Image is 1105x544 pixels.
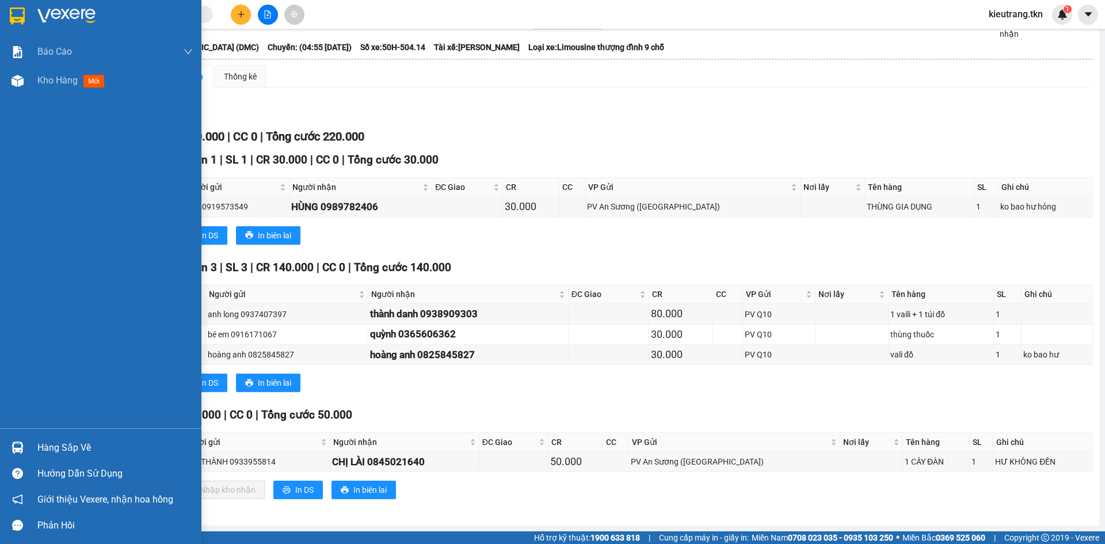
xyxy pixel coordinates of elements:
div: 1 vaili + 1 túi đồ [890,308,992,321]
th: CC [559,178,586,197]
div: 50.000 [550,454,601,470]
button: printerIn biên lai [236,374,300,392]
th: Ghi chú [993,433,1093,452]
sup: 1 [1064,5,1072,13]
span: | [256,408,258,421]
span: 1 [1065,5,1069,13]
span: | [348,261,351,274]
span: Cung cấp máy in - giấy in: [659,531,749,544]
td: PV Q10 [743,345,816,365]
img: warehouse-icon [12,442,24,454]
span: Loại xe: Limousine thượng đỉnh 9 chỗ [528,41,664,54]
span: In DS [200,376,218,389]
th: SL [974,178,999,197]
span: mới [83,75,104,88]
span: CR 30.000 [256,153,307,166]
span: kieutrang.tkn [980,7,1052,21]
span: Kho hàng [37,75,78,86]
th: CR [503,178,559,197]
span: aim [290,10,298,18]
span: SL 1 [226,153,247,166]
button: printerIn DS [178,226,227,245]
span: VP Gửi [632,436,828,448]
div: 80.000 [651,306,711,322]
td: PV Q10 [743,304,816,324]
span: message [12,520,23,531]
div: Hướng dẫn sử dụng [37,465,193,482]
span: | [250,153,253,166]
span: Đơn 1 [186,153,217,166]
span: Tổng cước 220.000 [266,130,364,143]
span: ĐC Giao [482,436,536,448]
th: SL [970,433,994,452]
div: 1 [976,200,996,213]
div: 1 [996,328,1019,341]
span: Báo cáo [37,44,72,59]
div: PV An Sương ([GEOGRAPHIC_DATA]) [631,455,838,468]
div: Thống kê [224,70,257,83]
span: ĐC Giao [571,288,637,300]
span: Chuyến: (04:55 [DATE]) [268,41,352,54]
span: CC 0 [233,130,257,143]
span: | [994,531,996,544]
div: BẢO 0919573549 [184,200,287,213]
span: printer [341,486,349,495]
button: plus [231,5,251,25]
div: thùng thuốc [890,328,992,341]
span: Miền Bắc [902,531,985,544]
div: CHỊ LÀI 0845021640 [332,454,477,470]
button: printerIn biên lai [331,481,396,499]
div: hoàng anh 0825845827 [370,347,566,363]
span: notification [12,494,23,505]
div: ANH THÀNH 0933955814 [182,455,328,468]
span: question-circle [12,468,23,479]
button: file-add [258,5,278,25]
span: file-add [264,10,272,18]
span: | [227,130,230,143]
button: aim [284,5,304,25]
td: PV Q10 [743,325,816,345]
div: Phản hồi [37,517,193,534]
th: CC [713,285,743,304]
div: 30.000 [651,326,711,343]
span: Giới thiệu Vexere, nhận hoa hồng [37,492,173,507]
button: downloadNhập kho nhận [178,481,265,499]
th: Tên hàng [889,285,994,304]
div: PV Q10 [745,328,813,341]
div: PV Q10 [745,308,813,321]
div: 1 CÂY ĐÀN [905,455,967,468]
th: Tên hàng [865,178,974,197]
span: CR 140.000 [256,261,314,274]
div: Hàng sắp về [37,439,193,456]
span: Nơi lấy [843,436,891,448]
span: In biên lai [353,484,387,496]
th: CR [548,433,603,452]
span: Hỗ trợ kỹ thuật: [534,531,640,544]
div: vali đồ [890,348,992,361]
span: | [317,261,319,274]
span: printer [245,231,253,240]
button: caret-down [1078,5,1098,25]
div: HÙNG 0989782406 [291,199,430,215]
span: Tổng cước 30.000 [348,153,439,166]
span: | [649,531,650,544]
span: Đơn 3 [186,261,217,274]
img: warehouse-icon [12,75,24,87]
span: CR 50.000 [170,408,221,421]
th: Ghi chú [999,178,1092,197]
span: | [260,130,263,143]
img: icon-new-feature [1057,9,1068,20]
div: HƯ KHÔNG ĐỀN [995,455,1091,468]
td: PV An Sương (Hàng Hóa) [585,197,801,217]
span: CC 0 [230,408,253,421]
span: Tổng cước 140.000 [354,261,451,274]
span: Người gửi [185,181,277,193]
span: Người nhận [292,181,420,193]
div: bé em 0916171067 [208,328,366,341]
td: PV An Sương (Hàng Hóa) [629,452,840,472]
strong: 0708 023 035 - 0935 103 250 [788,533,893,542]
span: Người gửi [209,288,356,300]
div: 1 [996,348,1019,361]
span: Số xe: 50H-504.14 [360,41,425,54]
button: printerIn DS [273,481,323,499]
